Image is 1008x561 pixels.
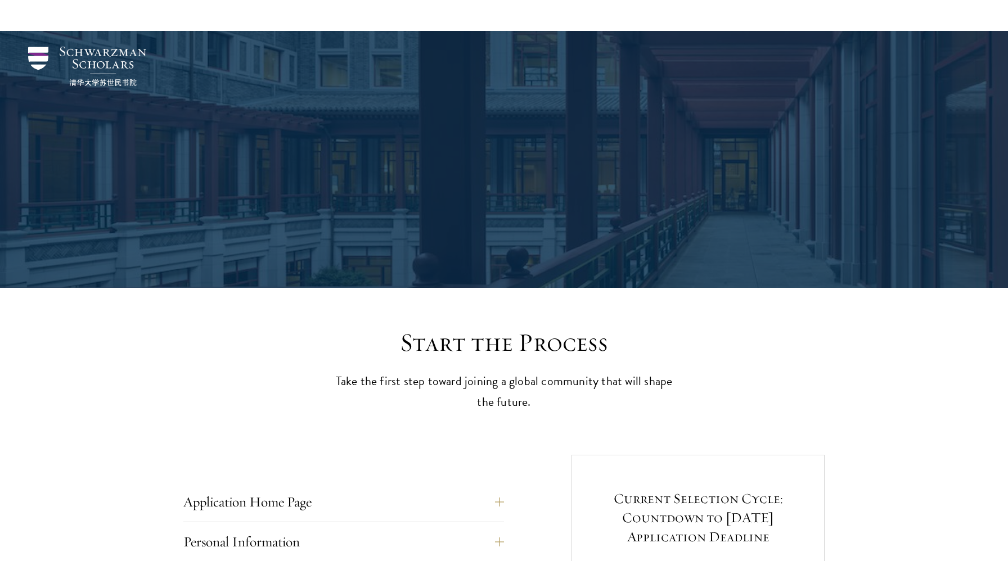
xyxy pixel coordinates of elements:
img: Schwarzman Scholars [28,47,146,86]
button: Application Home Page [183,488,504,515]
button: Personal Information [183,528,504,555]
p: Take the first step toward joining a global community that will shape the future. [330,371,678,413]
h5: Current Selection Cycle: Countdown to [DATE] Application Deadline [603,489,793,546]
h2: Start the Process [330,327,678,359]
